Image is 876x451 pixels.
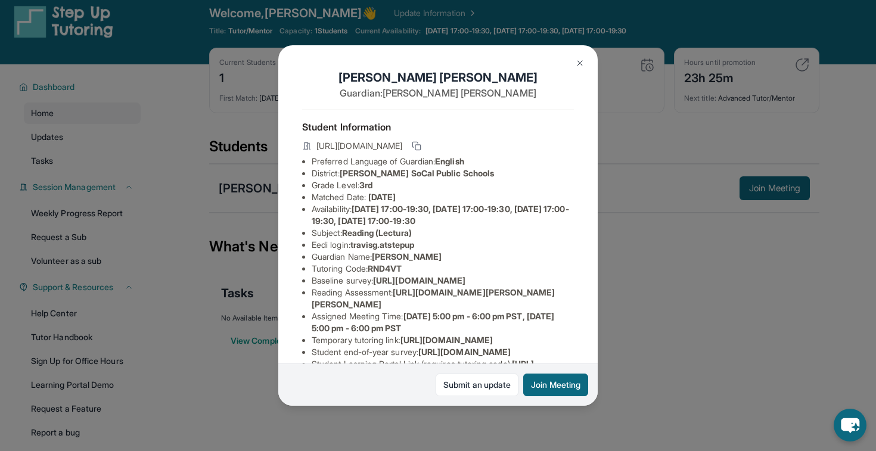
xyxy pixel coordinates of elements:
li: Grade Level: [312,179,574,191]
span: [URL][DOMAIN_NAME] [418,347,511,357]
h4: Student Information [302,120,574,134]
button: Copy link [409,139,424,153]
li: Reading Assessment : [312,287,574,310]
button: chat-button [834,409,866,441]
span: [URL][DOMAIN_NAME] [373,275,465,285]
button: Join Meeting [523,374,588,396]
span: Reading (Lectura) [342,228,412,238]
span: [PERSON_NAME] SoCal Public Schools [340,168,494,178]
span: [DATE] 5:00 pm - 6:00 pm PST, [DATE] 5:00 pm - 6:00 pm PST [312,311,554,333]
img: Close Icon [575,58,585,68]
li: Subject : [312,227,574,239]
li: Guardian Name : [312,251,574,263]
li: Tutoring Code : [312,263,574,275]
a: Submit an update [436,374,518,396]
li: Assigned Meeting Time : [312,310,574,334]
span: [DATE] 17:00-19:30, [DATE] 17:00-19:30, [DATE] 17:00-19:30, [DATE] 17:00-19:30 [312,204,569,226]
li: Baseline survey : [312,275,574,287]
li: Matched Date: [312,191,574,203]
h1: [PERSON_NAME] [PERSON_NAME] [302,69,574,86]
span: 3rd [359,180,372,190]
li: Temporary tutoring link : [312,334,574,346]
span: [URL][DOMAIN_NAME] [316,140,402,152]
li: Student Learning Portal Link (requires tutoring code) : [312,358,574,382]
li: District: [312,167,574,179]
li: Eedi login : [312,239,574,251]
p: Guardian: [PERSON_NAME] [PERSON_NAME] [302,86,574,100]
span: [DATE] [368,192,396,202]
li: Preferred Language of Guardian: [312,155,574,167]
li: Student end-of-year survey : [312,346,574,358]
span: RND4VT [368,263,402,273]
span: travisg.atstepup [350,240,414,250]
span: [PERSON_NAME] [372,251,442,262]
span: [URL][DOMAIN_NAME][PERSON_NAME][PERSON_NAME] [312,287,555,309]
span: English [435,156,464,166]
span: [URL][DOMAIN_NAME] [400,335,493,345]
li: Availability: [312,203,574,227]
